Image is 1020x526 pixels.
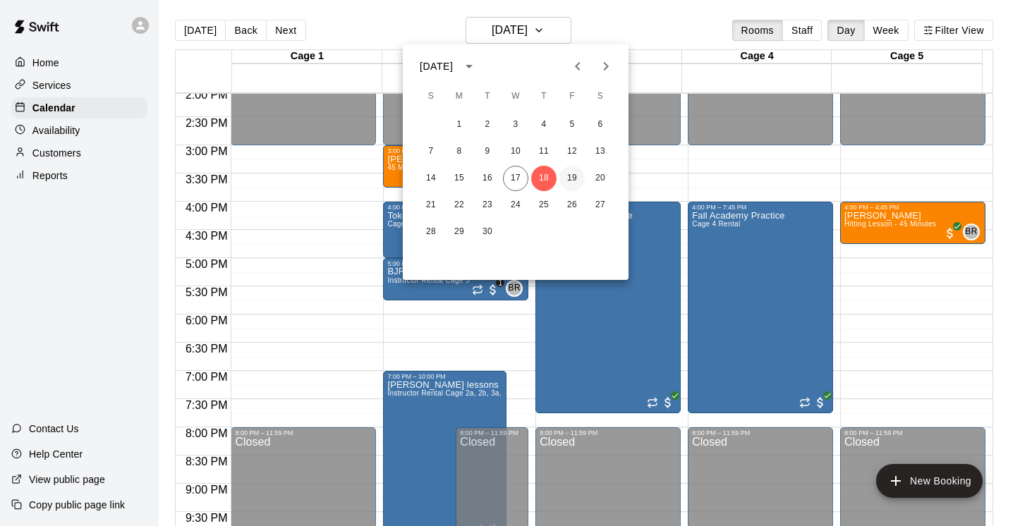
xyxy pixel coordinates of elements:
[475,112,500,137] button: 2
[559,139,585,164] button: 12
[475,166,500,191] button: 16
[447,139,472,164] button: 8
[503,112,528,137] button: 3
[559,166,585,191] button: 19
[503,192,528,218] button: 24
[559,112,585,137] button: 5
[564,52,592,80] button: Previous month
[588,192,613,218] button: 27
[447,112,472,137] button: 1
[418,219,444,245] button: 28
[503,139,528,164] button: 10
[503,166,528,191] button: 17
[531,139,557,164] button: 11
[420,59,453,74] div: [DATE]
[475,192,500,218] button: 23
[447,166,472,191] button: 15
[588,139,613,164] button: 13
[418,139,444,164] button: 7
[447,219,472,245] button: 29
[447,192,472,218] button: 22
[531,192,557,218] button: 25
[531,82,557,111] span: Thursday
[418,192,444,218] button: 21
[418,82,444,111] span: Sunday
[418,166,444,191] button: 14
[588,82,613,111] span: Saturday
[457,54,481,78] button: calendar view is open, switch to year view
[475,82,500,111] span: Tuesday
[503,82,528,111] span: Wednesday
[559,192,585,218] button: 26
[588,112,613,137] button: 6
[531,112,557,137] button: 4
[475,219,500,245] button: 30
[559,82,585,111] span: Friday
[475,139,500,164] button: 9
[592,52,620,80] button: Next month
[447,82,472,111] span: Monday
[588,166,613,191] button: 20
[531,166,557,191] button: 18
